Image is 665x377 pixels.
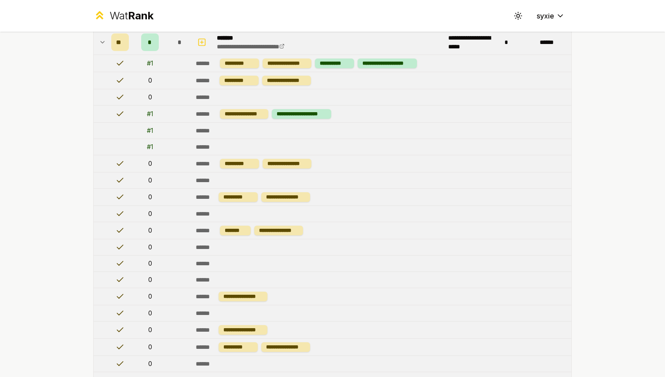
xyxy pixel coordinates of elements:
span: Rank [128,9,153,22]
div: # 1 [147,126,153,135]
span: syxie [537,11,554,21]
td: 0 [132,356,168,372]
a: WatRank [93,9,153,23]
td: 0 [132,155,168,172]
td: 0 [132,72,168,89]
td: 0 [132,339,168,355]
td: 0 [132,305,168,321]
td: 0 [132,172,168,188]
td: 0 [132,256,168,271]
div: # 1 [147,110,153,118]
td: 0 [132,206,168,222]
div: # 1 [147,143,153,151]
button: syxie [530,8,572,24]
td: 0 [132,189,168,205]
td: 0 [132,222,168,239]
div: Wat [110,9,153,23]
td: 0 [132,322,168,338]
td: 0 [132,239,168,255]
td: 0 [132,272,168,288]
div: # 1 [147,59,153,68]
td: 0 [132,288,168,305]
td: 0 [132,89,168,105]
